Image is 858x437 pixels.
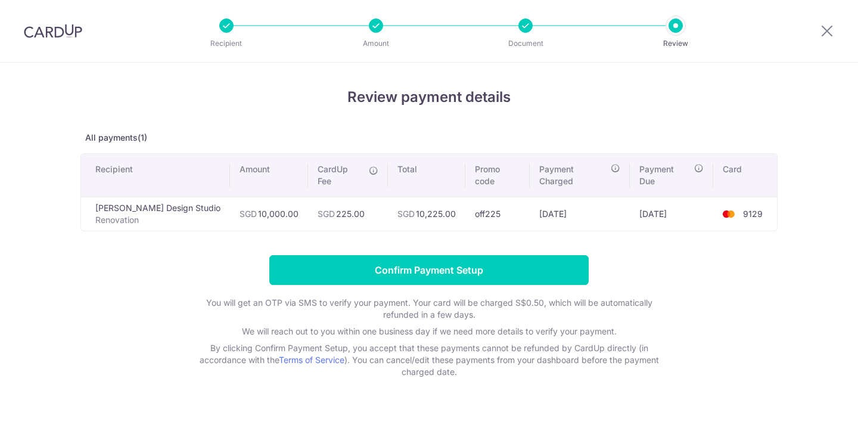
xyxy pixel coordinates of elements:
th: Total [388,154,465,197]
img: CardUp [24,24,82,38]
td: 10,000.00 [230,197,308,231]
span: SGD [240,209,257,219]
th: Amount [230,154,308,197]
td: 10,225.00 [388,197,465,231]
p: Review [632,38,720,49]
p: You will get an OTP via SMS to verify your payment. Your card will be charged S$0.50, which will ... [191,297,667,321]
p: By clicking Confirm Payment Setup, you accept that these payments cannot be refunded by CardUp di... [191,342,667,378]
p: Document [481,38,570,49]
p: Renovation [95,214,220,226]
th: Card [713,154,777,197]
td: off225 [465,197,530,231]
td: [DATE] [630,197,713,231]
p: We will reach out to you within one business day if we need more details to verify your payment. [191,326,667,337]
span: CardUp Fee [318,163,363,187]
h4: Review payment details [80,86,778,108]
p: Amount [332,38,420,49]
span: Payment Charged [539,163,607,187]
td: [DATE] [530,197,630,231]
td: 225.00 [308,197,388,231]
span: SGD [318,209,335,219]
input: Confirm Payment Setup [269,255,589,285]
a: Terms of Service [279,355,344,365]
span: Payment Due [639,163,691,187]
th: Recipient [81,154,230,197]
span: 9129 [743,209,763,219]
td: [PERSON_NAME] Design Studio [81,197,230,231]
p: Recipient [182,38,271,49]
img: <span class="translation_missing" title="translation missing: en.account_steps.new_confirm_form.b... [717,207,741,221]
span: SGD [397,209,415,219]
th: Promo code [465,154,530,197]
p: All payments(1) [80,132,778,144]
